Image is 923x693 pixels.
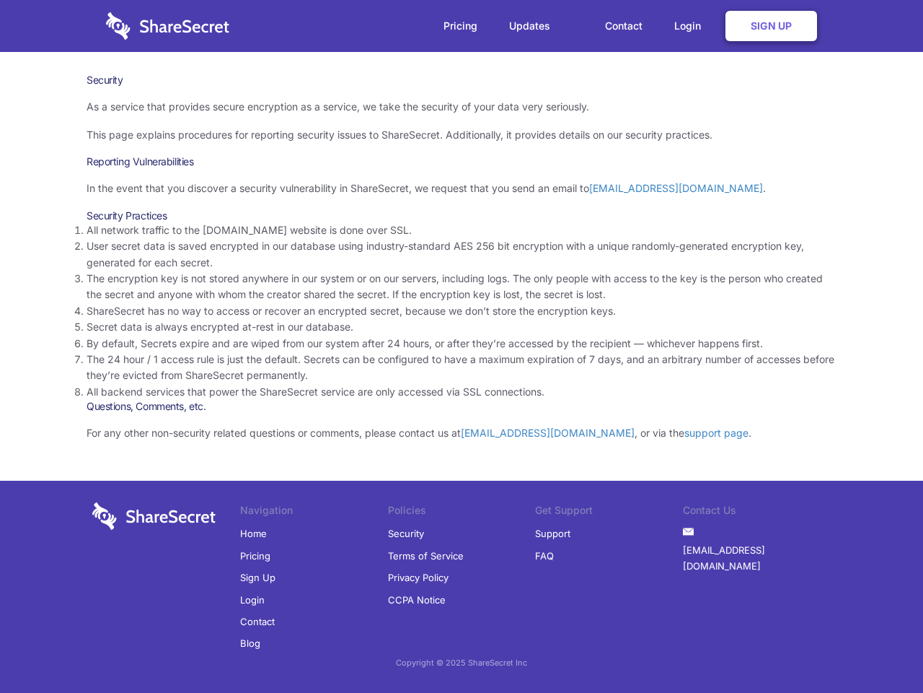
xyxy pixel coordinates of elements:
[240,632,260,654] a: Blog
[240,611,275,632] a: Contact
[87,155,836,168] h3: Reporting Vulnerabilities
[92,502,216,530] img: logo-wordmark-white-trans-d4663122ce5f474addd5e946df7df03e33cb6a1c49d2221995e7729f52c070b2.svg
[240,502,388,523] li: Navigation
[388,567,449,588] a: Privacy Policy
[87,99,836,115] p: As a service that provides secure encryption as a service, we take the security of your data very...
[589,182,763,194] a: [EMAIL_ADDRESS][DOMAIN_NAME]
[535,502,683,523] li: Get Support
[87,222,836,238] li: All network traffic to the [DOMAIN_NAME] website is done over SSL.
[388,502,536,523] li: Policies
[240,589,265,611] a: Login
[87,319,836,335] li: Secret data is always encrypted at-rest in our database.
[87,336,836,352] li: By default, Secrets expire and are wiped from our system after 24 hours, or after they’re accesse...
[87,352,836,384] li: The 24 hour / 1 access rule is just the default. Secrets can be configured to have a maximum expi...
[87,74,836,87] h1: Security
[461,427,635,439] a: [EMAIL_ADDRESS][DOMAIN_NAME]
[388,589,446,611] a: CCPA Notice
[388,545,464,567] a: Terms of Service
[106,12,229,40] img: logo-wordmark-white-trans-d4663122ce5f474addd5e946df7df03e33cb6a1c49d2221995e7729f52c070b2.svg
[429,4,492,48] a: Pricing
[725,11,817,41] a: Sign Up
[535,523,570,544] a: Support
[388,523,424,544] a: Security
[660,4,723,48] a: Login
[240,523,267,544] a: Home
[87,209,836,222] h3: Security Practices
[87,400,836,413] h3: Questions, Comments, etc.
[87,271,836,303] li: The encryption key is not stored anywhere in our system or on our servers, including logs. The on...
[87,180,836,196] p: In the event that you discover a security vulnerability in ShareSecret, we request that you send ...
[87,425,836,441] p: For any other non-security related questions or comments, please contact us at , or via the .
[683,502,831,523] li: Contact Us
[591,4,657,48] a: Contact
[535,545,554,567] a: FAQ
[240,567,275,588] a: Sign Up
[684,427,748,439] a: support page
[683,539,831,577] a: [EMAIL_ADDRESS][DOMAIN_NAME]
[87,384,836,400] li: All backend services that power the ShareSecret service are only accessed via SSL connections.
[87,238,836,271] li: User secret data is saved encrypted in our database using industry-standard AES 256 bit encryptio...
[87,127,836,143] p: This page explains procedures for reporting security issues to ShareSecret. Additionally, it prov...
[240,545,270,567] a: Pricing
[87,303,836,319] li: ShareSecret has no way to access or recover an encrypted secret, because we don’t store the encry...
